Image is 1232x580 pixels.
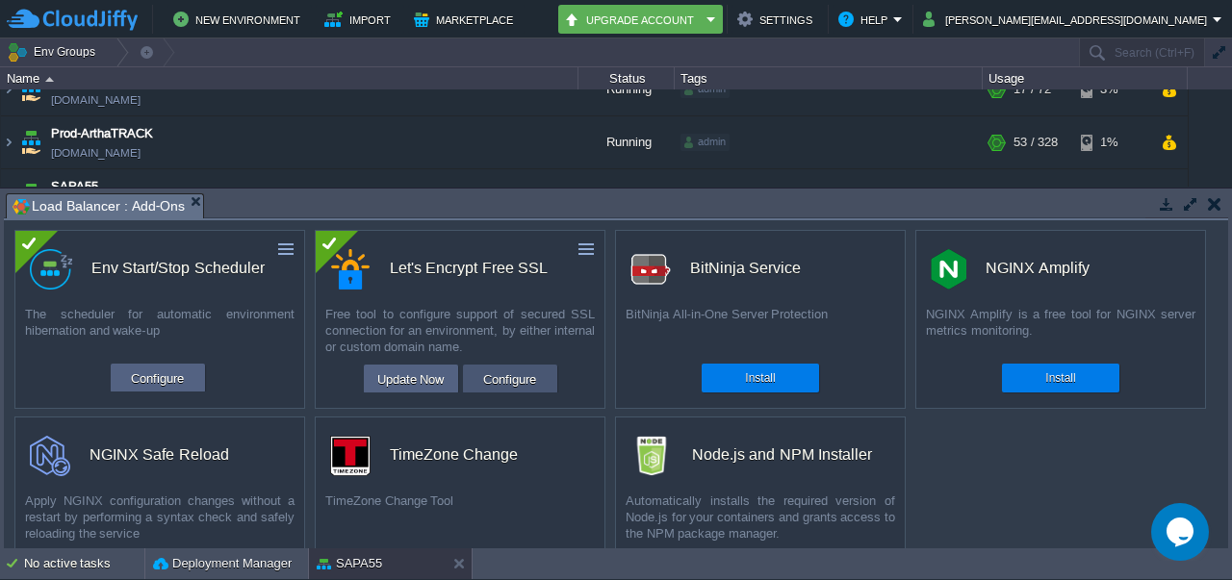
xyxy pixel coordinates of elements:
div: TimeZone Change [390,435,518,475]
img: AMDAwAAAACH5BAEAAAAALAAAAAABAAEAAAICRAEAOw== [17,63,44,115]
div: TimeZone Change Tool [316,492,604,541]
img: nginx-amplify-logo.png [931,249,966,290]
div: Name [2,67,577,89]
a: SAPA55 [51,177,98,196]
img: AMDAwAAAACH5BAEAAAAALAAAAAABAAEAAAICRAEAOw== [1,116,16,168]
button: Deployment Manager [153,554,292,573]
img: AMDAwAAAACH5BAEAAAAALAAAAAABAAEAAAICRAEAOw== [17,116,44,168]
div: Env Start/Stop Scheduler [91,248,265,289]
img: AMDAwAAAACH5BAEAAAAALAAAAAABAAEAAAICRAEAOw== [17,169,44,221]
button: Update Now [372,367,450,391]
div: NGINX Amplify [986,248,1090,289]
div: The scheduler for automatic environment hibernation and wake-up [15,306,304,354]
button: Configure [125,366,190,390]
div: BitNinja All-in-One Server Protection [616,306,905,354]
a: [DOMAIN_NAME] [51,143,141,163]
button: Import [324,8,397,31]
img: CloudJiffy [7,8,138,32]
div: BitNinja Service [690,248,801,289]
span: Load Balancer : Add-Ons [13,194,185,218]
div: 1% [1081,116,1143,168]
div: Automatically installs the required version of Node.js for your containers and grants access to t... [616,492,905,542]
img: AMDAwAAAACH5BAEAAAAALAAAAAABAAEAAAICRAEAOw== [45,77,54,82]
button: [PERSON_NAME][EMAIL_ADDRESS][DOMAIN_NAME] [923,8,1213,31]
div: 17 / 72 [1014,63,1051,115]
button: Env Groups [7,38,102,65]
img: node.png [630,436,673,476]
button: Help [838,8,893,31]
div: NGINX Amplify is a free tool for NGINX server metrics monitoring. [916,306,1205,354]
div: 53 / 328 [1014,116,1058,168]
div: 3% [1081,169,1143,221]
button: Install [1045,368,1075,388]
a: [DOMAIN_NAME] [51,90,141,110]
div: Free tool to configure support of secured SSL connection for an environment, by either internal o... [316,306,604,355]
div: Usage [984,67,1187,89]
img: AMDAwAAAACH5BAEAAAAALAAAAAABAAEAAAICRAEAOw== [1,169,16,221]
div: Apply NGINX configuration changes without a restart by performing a syntax check and safely reloa... [15,492,304,542]
div: admin [680,81,730,98]
div: Running [578,63,675,115]
div: Running [578,116,675,168]
button: Settings [737,8,818,31]
button: Marketplace [414,8,519,31]
button: SAPA55 [317,554,382,573]
div: Let's Encrypt Free SSL [390,248,548,289]
button: Install [745,368,775,388]
div: admin [680,134,730,151]
img: logo.svg [30,436,70,476]
div: Node.js and NPM Installer [692,435,872,475]
img: AMDAwAAAACH5BAEAAAAALAAAAAABAAEAAAICRAEAOw== [1,63,16,115]
div: NGINX Safe Reload [90,435,229,475]
button: Upgrade Account [564,8,701,31]
img: logo.png [630,249,671,290]
div: Status [579,67,674,89]
div: Tags [676,67,982,89]
img: timezone-logo.png [330,436,371,476]
div: 28 / 172 [1014,169,1058,221]
iframe: chat widget [1151,503,1213,561]
a: Prod-ArthaTRACK [51,124,153,143]
button: Configure [477,367,542,391]
div: 3% [1081,63,1143,115]
div: Running [578,169,675,221]
div: No active tasks [24,548,144,579]
button: New Environment [173,8,306,31]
